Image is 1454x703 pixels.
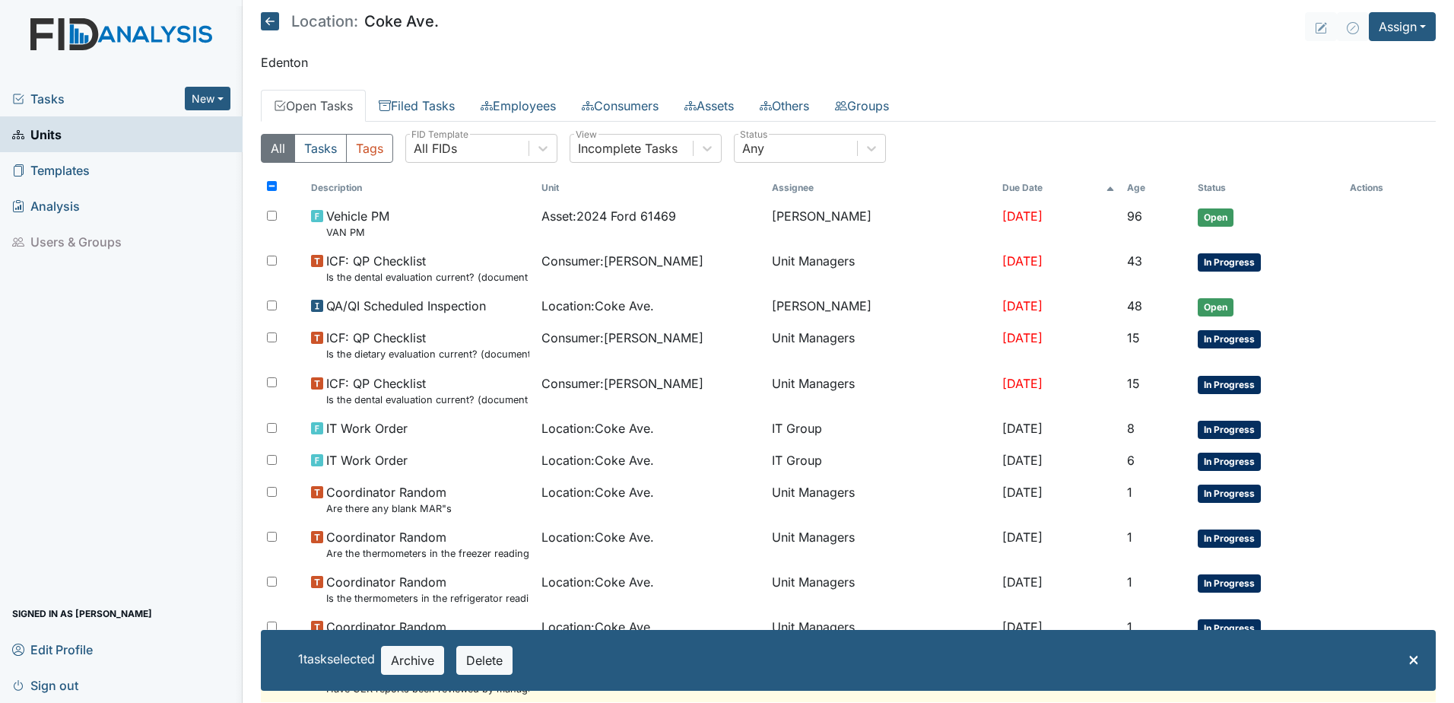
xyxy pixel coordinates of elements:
[1002,485,1043,500] span: [DATE]
[541,374,703,393] span: Consumer : [PERSON_NAME]
[541,252,703,270] span: Consumer : [PERSON_NAME]
[766,201,996,246] td: [PERSON_NAME]
[414,139,457,157] div: All FIDs
[326,573,529,606] span: Coordinator Random Is the thermometers in the refrigerator reading between 34 degrees and 40 degr...
[1002,421,1043,436] span: [DATE]
[766,522,996,567] td: Unit Managers
[766,291,996,323] td: [PERSON_NAME]
[12,638,93,661] span: Edit Profile
[766,567,996,612] td: Unit Managers
[1127,330,1140,345] span: 15
[346,134,393,163] button: Tags
[1127,208,1142,224] span: 96
[541,618,654,636] span: Location : Coke Ave.
[541,483,654,501] span: Location : Coke Ave.
[1198,453,1261,471] span: In Progress
[578,139,678,157] div: Incomplete Tasks
[996,175,1121,201] th: Toggle SortBy
[541,573,654,591] span: Location : Coke Ave.
[261,12,439,30] h5: Coke Ave.
[766,246,996,291] td: Unit Managers
[766,612,996,657] td: Unit Managers
[381,646,444,675] button: Archive
[1198,376,1261,394] span: In Progress
[326,225,389,240] small: VAN PM
[185,87,230,110] button: New
[541,207,676,225] span: Asset : 2024 Ford 61469
[766,477,996,522] td: Unit Managers
[261,134,295,163] button: All
[326,483,452,516] span: Coordinator Random Are there any blank MAR"s
[1002,330,1043,345] span: [DATE]
[1198,253,1261,272] span: In Progress
[366,90,468,122] a: Filed Tasks
[12,90,185,108] a: Tasks
[1127,485,1132,500] span: 1
[326,347,529,361] small: Is the dietary evaluation current? (document the date in the comment section)
[1002,208,1043,224] span: [DATE]
[1127,453,1135,468] span: 6
[1198,619,1261,638] span: In Progress
[1408,647,1420,670] span: ×
[1002,253,1043,269] span: [DATE]
[541,419,654,437] span: Location : Coke Ave.
[468,90,569,122] a: Employees
[1198,421,1261,439] span: In Progress
[1192,175,1344,201] th: Toggle SortBy
[1127,574,1132,590] span: 1
[326,270,529,285] small: Is the dental evaluation current? (document the date, oral rating, and goal # if needed in the co...
[326,329,529,361] span: ICF: QP Checklist Is the dietary evaluation current? (document the date in the comment section)
[261,53,1436,72] p: Edenton
[1002,530,1043,545] span: [DATE]
[822,90,902,122] a: Groups
[1198,330,1261,348] span: In Progress
[267,181,277,191] input: Toggle All Rows Selected
[326,252,529,285] span: ICF: QP Checklist Is the dental evaluation current? (document the date, oral rating, and goal # i...
[747,90,822,122] a: Others
[1369,12,1436,41] button: Assign
[12,673,78,697] span: Sign out
[535,175,766,201] th: Toggle SortBy
[766,175,996,201] th: Assignee
[326,528,529,561] span: Coordinator Random Are the thermometers in the freezer reading between 0 degrees and 10 degrees?
[326,501,452,516] small: Are there any blank MAR"s
[1344,175,1420,201] th: Actions
[1127,619,1132,635] span: 1
[326,546,529,561] small: Are the thermometers in the freezer reading between 0 degrees and 10 degrees?
[326,207,389,240] span: Vehicle PM VAN PM
[1198,298,1233,317] span: Open
[541,329,703,347] span: Consumer : [PERSON_NAME]
[1002,453,1043,468] span: [DATE]
[1002,376,1043,391] span: [DATE]
[1121,175,1192,201] th: Toggle SortBy
[766,368,996,413] td: Unit Managers
[1002,619,1043,635] span: [DATE]
[1002,298,1043,313] span: [DATE]
[261,90,366,122] a: Open Tasks
[326,451,408,469] span: IT Work Order
[1127,253,1142,269] span: 43
[326,297,486,315] span: QA/QI Scheduled Inspection
[456,646,513,675] button: Delete
[1127,530,1132,545] span: 1
[671,90,747,122] a: Assets
[541,297,654,315] span: Location : Coke Ave.
[742,139,764,157] div: Any
[541,528,654,546] span: Location : Coke Ave.
[291,14,358,29] span: Location:
[1002,574,1043,590] span: [DATE]
[294,134,347,163] button: Tasks
[1198,574,1261,593] span: In Progress
[12,122,62,146] span: Units
[12,158,90,182] span: Templates
[766,413,996,445] td: IT Group
[326,393,529,407] small: Is the dental evaluation current? (document the date, oral rating, and goal # if needed in the co...
[326,419,408,437] span: IT Work Order
[12,194,80,218] span: Analysis
[1198,208,1233,227] span: Open
[326,591,529,606] small: Is the thermometers in the refrigerator reading between 34 degrees and 40 degrees?
[326,374,529,407] span: ICF: QP Checklist Is the dental evaluation current? (document the date, oral rating, and goal # i...
[261,134,393,163] div: Type filter
[305,175,535,201] th: Toggle SortBy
